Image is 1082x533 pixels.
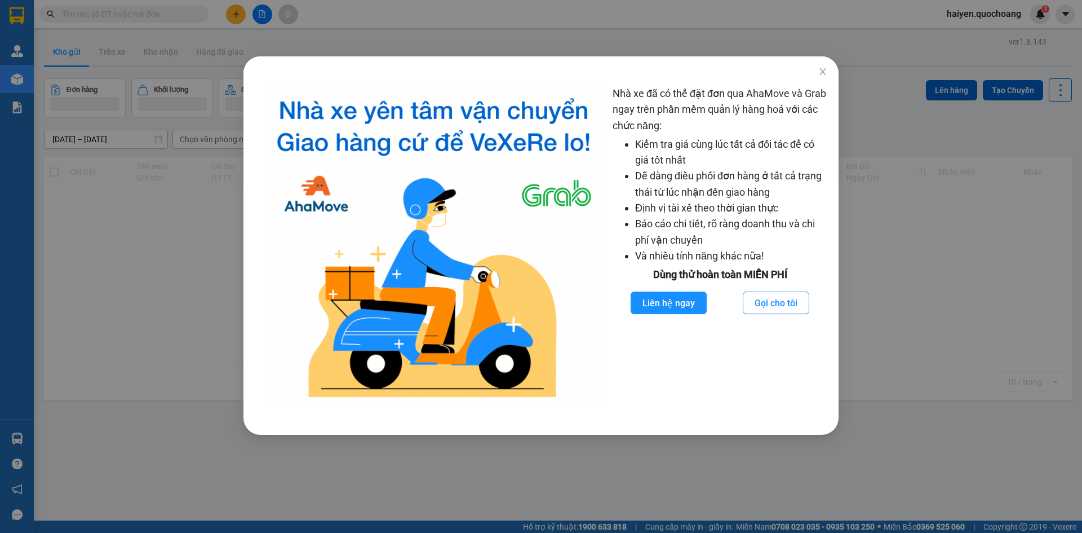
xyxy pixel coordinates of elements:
[631,292,707,314] button: Liên hệ ngay
[264,86,604,407] img: logo
[642,296,695,310] span: Liên hệ ngay
[635,200,827,216] li: Định vị tài xế theo thời gian thực
[635,168,827,200] li: Dễ dàng điều phối đơn hàng ở tất cả trạng thái từ lúc nhận đến giao hàng
[635,248,827,264] li: Và nhiều tính năng khác nữa!
[818,67,827,76] span: close
[807,56,839,88] button: Close
[743,292,809,314] button: Gọi cho tôi
[613,267,827,283] div: Dùng thử hoàn toàn MIỄN PHÍ
[755,296,797,310] span: Gọi cho tôi
[613,86,827,407] div: Nhà xe đã có thể đặt đơn qua AhaMove và Grab ngay trên phần mềm quản lý hàng hoá với các chức năng:
[635,136,827,169] li: Kiểm tra giá cùng lúc tất cả đối tác để có giá tốt nhất
[635,216,827,248] li: Báo cáo chi tiết, rõ ràng doanh thu và chi phí vận chuyển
